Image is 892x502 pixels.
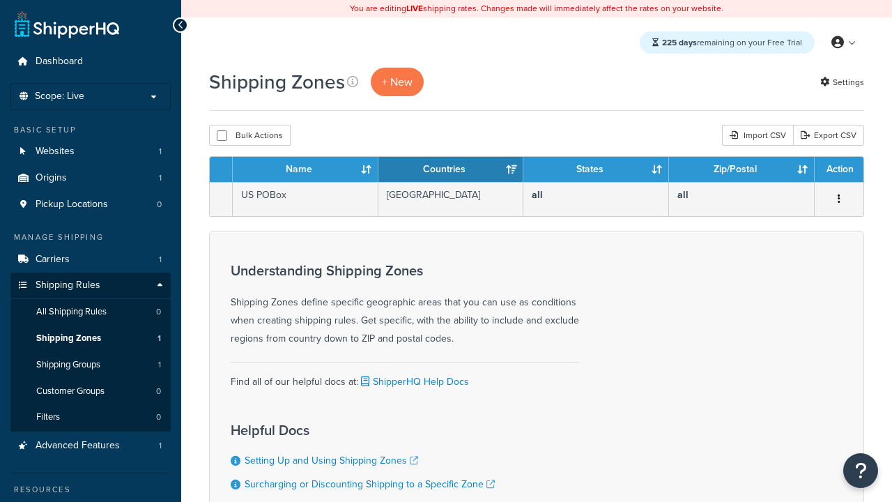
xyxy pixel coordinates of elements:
[793,125,864,146] a: Export CSV
[10,165,171,191] a: Origins 1
[231,263,579,348] div: Shipping Zones define specific geographic areas that you can use as conditions when creating ship...
[843,453,878,488] button: Open Resource Center
[157,199,162,211] span: 0
[10,124,171,136] div: Basic Setup
[10,273,171,432] li: Shipping Rules
[36,56,83,68] span: Dashboard
[156,411,161,423] span: 0
[245,477,495,492] a: Surcharging or Discounting Shipping to a Specific Zone
[35,91,84,102] span: Scope: Live
[815,157,863,182] th: Action
[532,188,543,202] b: all
[36,146,75,158] span: Websites
[159,440,162,452] span: 1
[159,146,162,158] span: 1
[36,359,100,371] span: Shipping Groups
[10,484,171,496] div: Resources
[640,31,815,54] div: remaining on your Free Trial
[382,74,413,90] span: + New
[662,36,697,49] strong: 225 days
[159,172,162,184] span: 1
[36,440,120,452] span: Advanced Features
[10,273,171,298] a: Shipping Rules
[36,280,100,291] span: Shipping Rules
[10,352,171,378] a: Shipping Groups 1
[10,192,171,218] li: Pickup Locations
[10,326,171,351] li: Shipping Zones
[677,188,689,202] b: all
[36,199,108,211] span: Pickup Locations
[159,254,162,266] span: 1
[36,411,60,423] span: Filters
[231,362,579,391] div: Find all of our helpful docs at:
[36,254,70,266] span: Carriers
[36,386,105,397] span: Customer Groups
[820,73,864,92] a: Settings
[156,386,161,397] span: 0
[10,165,171,191] li: Origins
[10,433,171,459] a: Advanced Features 1
[10,299,171,325] a: All Shipping Rules 0
[523,157,669,182] th: States: activate to sort column ascending
[378,182,524,216] td: [GEOGRAPHIC_DATA]
[233,157,378,182] th: Name: activate to sort column ascending
[10,404,171,430] li: Filters
[10,139,171,165] li: Websites
[209,68,345,96] h1: Shipping Zones
[10,247,171,273] a: Carriers 1
[10,379,171,404] li: Customer Groups
[10,139,171,165] a: Websites 1
[722,125,793,146] div: Import CSV
[378,157,524,182] th: Countries: activate to sort column ascending
[10,404,171,430] a: Filters 0
[231,263,579,278] h3: Understanding Shipping Zones
[10,231,171,243] div: Manage Shipping
[156,306,161,318] span: 0
[371,68,424,96] a: + New
[245,453,418,468] a: Setting Up and Using Shipping Zones
[406,2,423,15] b: LIVE
[10,379,171,404] a: Customer Groups 0
[36,306,107,318] span: All Shipping Rules
[10,352,171,378] li: Shipping Groups
[10,433,171,459] li: Advanced Features
[10,326,171,351] a: Shipping Zones 1
[669,157,815,182] th: Zip/Postal: activate to sort column ascending
[358,374,469,389] a: ShipperHQ Help Docs
[10,49,171,75] a: Dashboard
[36,172,67,184] span: Origins
[36,333,101,344] span: Shipping Zones
[157,333,161,344] span: 1
[15,10,119,38] a: ShipperHQ Home
[10,247,171,273] li: Carriers
[209,125,291,146] button: Bulk Actions
[158,359,161,371] span: 1
[231,423,495,438] h3: Helpful Docs
[233,182,378,216] td: US POBox
[10,192,171,218] a: Pickup Locations 0
[10,299,171,325] li: All Shipping Rules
